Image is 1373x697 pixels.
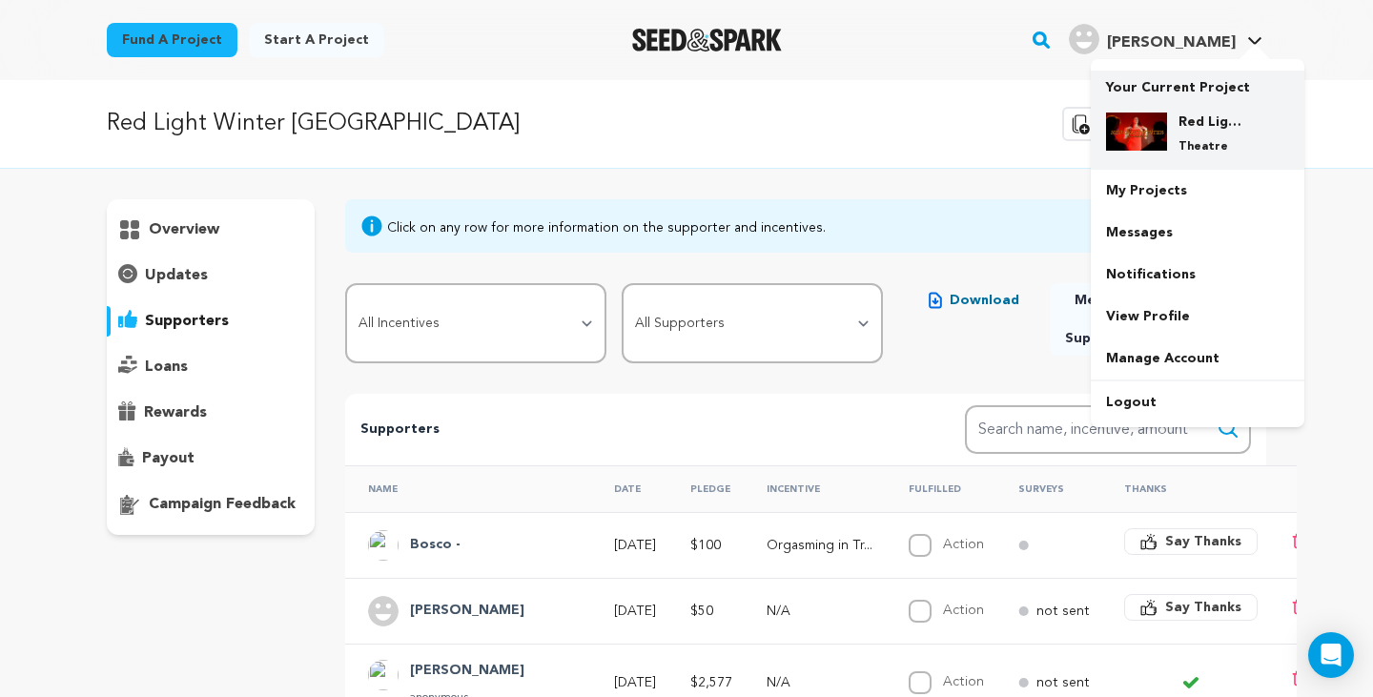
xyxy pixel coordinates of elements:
button: loans [107,352,315,382]
button: Say Thanks [1124,594,1258,621]
span: Ramon S.'s Profile [1065,20,1266,60]
button: Download [913,283,1035,318]
img: user.png [368,596,399,626]
p: overview [149,218,219,241]
p: Red Light Winter [GEOGRAPHIC_DATA] [107,107,520,141]
a: Fund a project [107,23,237,57]
img: Seed&Spark Logo Dark Mode [632,29,782,51]
label: Action [943,675,984,688]
th: Fulfilled [886,465,995,512]
h4: Ryan Jensen [410,600,524,623]
div: Open Intercom Messenger [1308,632,1354,678]
p: supporters [145,310,229,333]
span: Download [950,291,1019,310]
button: Say Thanks [1124,528,1258,555]
p: Orgasming in Triplicate / Triple Orgasmo [767,536,874,555]
th: Name [345,465,591,512]
a: Your Current Project Red Light Winter [GEOGRAPHIC_DATA] Theatre [1106,71,1289,170]
img: ACg8ocJBaqJY9SdHyBHcj_WlqjFw_iuUR1JnjG-j1RmbYRRaRK3NjZB2QQ=s96-c [368,660,399,690]
span: $100 [690,539,721,552]
a: Seed&Spark Homepage [632,29,782,51]
a: Start a project [249,23,384,57]
h4: Orts Helena [410,660,524,683]
span: Say Thanks [1165,598,1241,617]
p: loans [145,356,188,379]
p: campaign feedback [149,493,296,516]
h4: Red Light Winter [GEOGRAPHIC_DATA] [1178,113,1247,132]
a: View Profile [1091,296,1304,338]
div: Click on any row for more information on the supporter and incentives. [387,218,826,237]
span: Say Thanks [1165,532,1241,551]
span: [PERSON_NAME] [1107,35,1236,51]
button: rewards [107,398,315,428]
button: Message All Supporters [1050,283,1159,356]
p: rewards [144,401,207,424]
th: Thanks [1101,465,1269,512]
a: Manage Account [1091,338,1304,379]
input: Search name, incentive, amount [965,405,1251,454]
p: [DATE] [614,602,656,621]
label: Action [943,538,984,551]
p: not sent [1036,673,1090,692]
a: My Projects [1091,170,1304,212]
span: Message All Supporters [1065,291,1144,348]
a: Messages [1091,212,1304,254]
label: Action [943,604,984,617]
p: N/A [767,602,874,621]
th: Pledge [667,465,744,512]
span: $50 [690,605,713,618]
p: N/A [767,673,874,692]
img: 2783e5c58354f59d.jpg [1106,113,1167,151]
th: Date [591,465,667,512]
div: Ramon S.'s Profile [1069,24,1236,54]
button: supporters [107,306,315,337]
button: payout [107,443,315,474]
img: ACg8ocI2I2_JghdRJs4bqO7iHUWDNKk9ZInXk35-AocOdLyDtUqGKQ=s96-c [368,530,399,561]
th: Surveys [995,465,1101,512]
p: Supporters [360,419,904,441]
span: $2,577 [690,676,732,689]
a: Notifications [1091,254,1304,296]
th: Incentive [744,465,886,512]
button: overview [107,215,315,245]
h4: Bosco - [410,534,461,557]
p: [DATE] [614,536,656,555]
button: updates [107,260,315,291]
img: user.png [1069,24,1099,54]
p: updates [145,264,208,287]
p: payout [142,447,195,470]
a: Logout [1091,381,1304,423]
a: Ramon S.'s Profile [1065,20,1266,54]
p: not sent [1036,602,1090,621]
button: campaign feedback [107,489,315,520]
p: Your Current Project [1106,71,1289,97]
p: [DATE] [614,673,656,692]
p: Theatre [1178,139,1247,154]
